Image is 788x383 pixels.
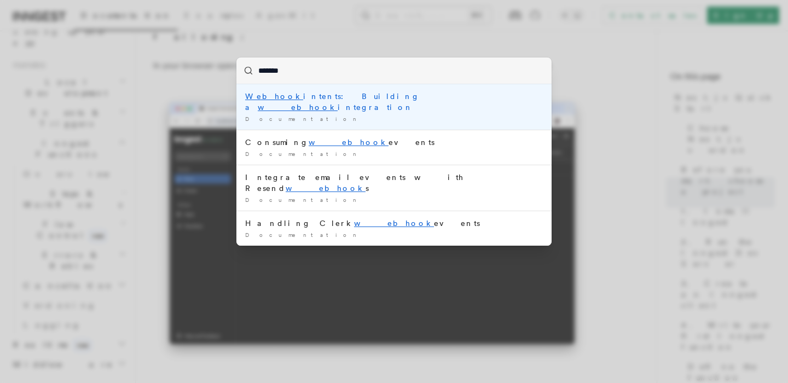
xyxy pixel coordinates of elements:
[245,231,361,238] span: Documentation
[245,172,543,194] div: Integrate email events with Resend s
[354,219,434,228] mark: webhook
[286,184,366,193] mark: webhook
[245,91,543,113] div: intents: Building a integration
[245,196,361,203] span: Documentation
[245,218,543,229] div: Handling Clerk events
[245,150,361,157] span: Documentation
[258,103,338,112] mark: webhook
[245,92,303,101] mark: Webhook
[245,137,543,148] div: Consuming events
[309,138,389,147] mark: webhook
[245,115,361,122] span: Documentation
